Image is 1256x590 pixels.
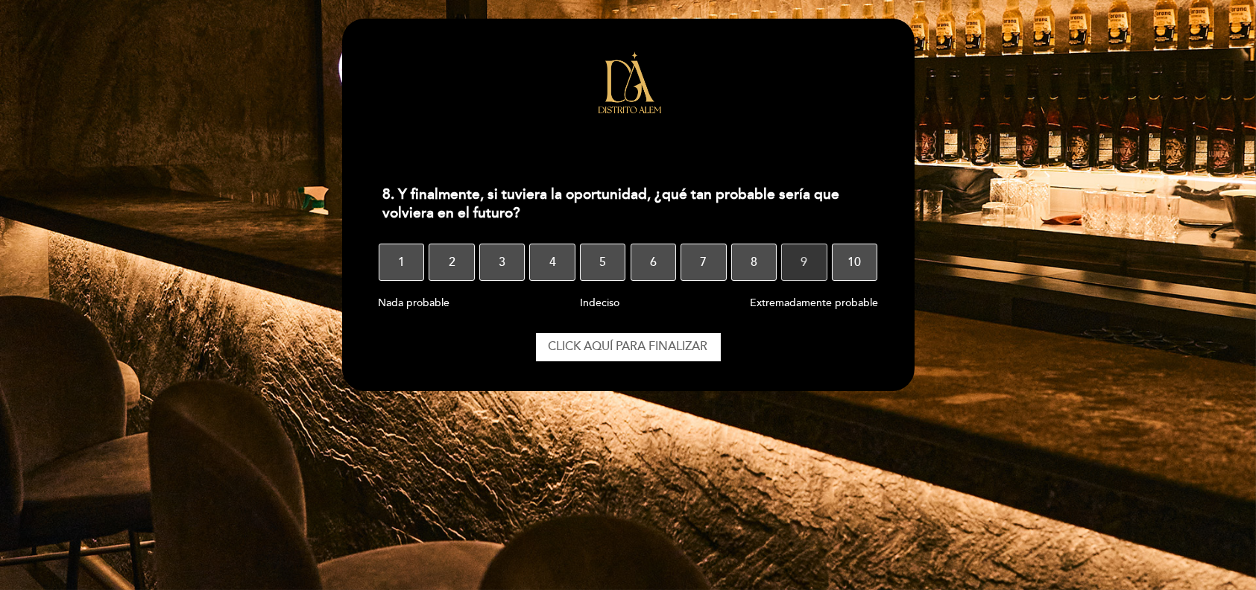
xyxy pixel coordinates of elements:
[370,177,886,232] div: 8. Y finalmente, si tuviera la oportunidad, ¿qué tan probable sería que volviera en el futuro?
[801,241,807,283] span: 9
[449,241,455,283] span: 2
[599,241,606,283] span: 5
[650,241,657,283] span: 6
[378,296,449,309] span: Nada probable
[529,244,575,281] button: 4
[751,241,757,283] span: 8
[580,296,619,309] span: Indeciso
[848,241,861,283] span: 10
[398,241,405,283] span: 1
[681,244,727,281] button: 7
[750,296,878,309] span: Extremadamente probable
[499,241,505,283] span: 3
[549,241,556,283] span: 4
[731,244,777,281] button: 8
[379,244,425,281] button: 1
[580,244,626,281] button: 5
[429,244,475,281] button: 2
[536,333,721,361] button: Click aquí para finalizar
[479,244,526,281] button: 3
[576,34,681,138] img: header_1745601875.png
[631,244,677,281] button: 6
[700,241,707,283] span: 7
[781,244,827,281] button: 9
[832,244,878,281] button: 10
